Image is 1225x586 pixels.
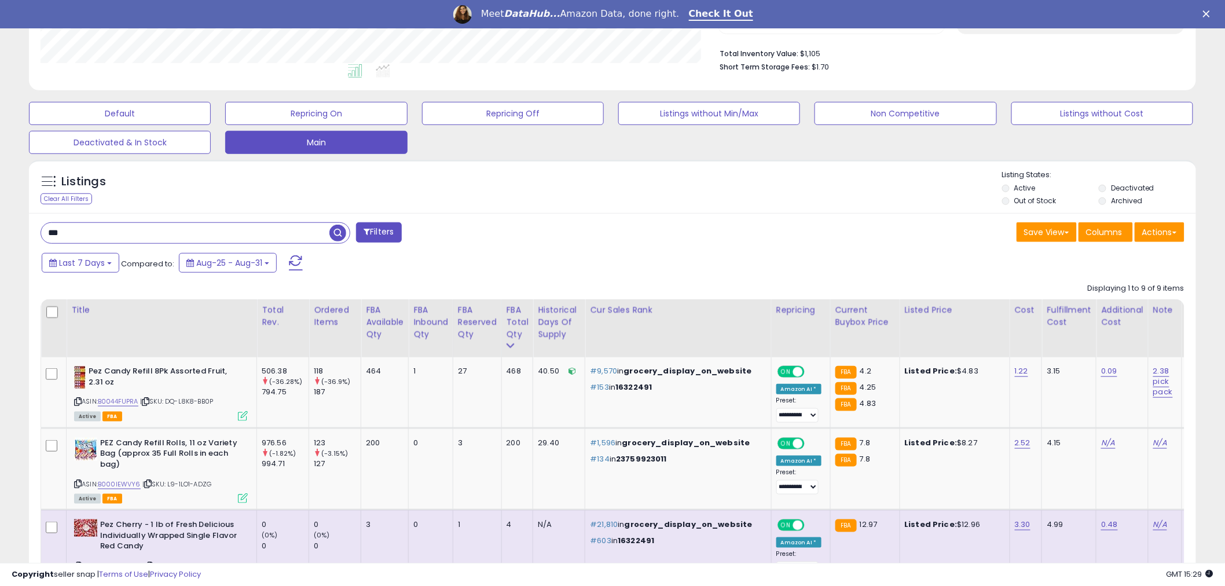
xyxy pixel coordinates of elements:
small: FBA [835,519,857,532]
span: grocery_display_on_website [624,365,752,376]
p: Listing States: [1002,170,1196,181]
div: Meet Amazon Data, done right. [481,8,680,20]
span: 4.83 [860,398,876,409]
div: 1 [458,519,493,530]
a: B000IEWVY6 [98,479,141,489]
div: Amazon AI * [776,537,821,548]
span: Compared to: [121,258,174,269]
a: 0.09 [1101,365,1117,377]
button: Save View [1017,222,1077,242]
div: Displaying 1 to 9 of 9 items [1088,283,1184,294]
span: Aug-25 - Aug-31 [196,257,262,269]
span: All listings currently available for purchase on Amazon [74,412,101,422]
span: OFF [803,521,821,530]
div: 200 [507,438,525,448]
h5: Listings [61,174,106,190]
div: 0 [262,541,309,551]
div: FBA inbound Qty [413,304,448,340]
b: Short Term Storage Fees: [720,62,810,72]
div: 468 [507,366,525,376]
p: in [590,382,762,393]
span: ON [779,367,793,377]
button: Default [29,102,211,125]
div: 464 [366,366,399,376]
div: 0 [262,519,309,530]
div: FBA Reserved Qty [458,304,497,340]
button: Non Competitive [815,102,996,125]
div: 994.71 [262,459,309,469]
img: Profile image for Georgie [453,5,472,24]
a: N/A [1153,519,1167,530]
div: 200 [366,438,399,448]
small: FBA [835,382,857,395]
span: All listings currently available for purchase on Amazon [74,494,101,504]
button: Listings without Min/Max [618,102,800,125]
a: 2.38 pick pack [1153,365,1173,398]
span: #9,570 [590,365,617,376]
button: Repricing On [225,102,407,125]
div: $12.96 [905,519,1001,530]
span: #1,596 [590,437,615,448]
small: (-3.15%) [321,449,348,458]
span: OFF [803,367,821,377]
span: Last 7 Days [59,257,105,269]
a: B0044FUPRA [98,397,138,406]
div: 3 [366,519,399,530]
b: PEZ Candy Refill Rolls, 11 oz Variety Bag (approx 35 Full Rolls in each bag) [100,438,241,473]
a: 0.48 [1101,519,1118,530]
span: 7.8 [860,437,870,448]
strong: Copyright [12,569,54,580]
small: FBA [835,438,857,451]
b: Listed Price: [905,437,958,448]
label: Deactivated [1111,183,1154,193]
div: $4.83 [905,366,1001,376]
span: OFF [803,438,821,448]
div: Cost [1015,304,1037,316]
div: 0 [413,438,444,448]
span: 7.8 [860,453,870,464]
div: ASIN: [74,366,248,420]
div: 127 [314,459,361,469]
div: seller snap | | [12,569,201,580]
label: Out of Stock [1014,196,1057,206]
button: Aug-25 - Aug-31 [179,253,277,273]
li: $1,105 [720,46,1176,60]
span: 12.97 [860,519,878,530]
small: (-1.82%) [269,449,296,458]
div: $8.27 [905,438,1001,448]
p: in [590,454,762,464]
div: FBA Total Qty [507,304,529,340]
img: 61DchlEwg2L._SL40_.jpg [74,519,97,537]
div: 794.75 [262,387,309,397]
span: grocery_display_on_website [625,519,753,530]
b: Pez Candy Refill 8Pk Assorted Fruit, 2.31 oz [89,366,229,390]
i: DataHub... [504,8,560,19]
small: (-36.28%) [269,377,302,386]
div: 187 [314,387,361,397]
span: $1.70 [812,61,829,72]
div: 4.99 [1047,519,1087,530]
button: Main [225,131,407,154]
div: 118 [314,366,361,376]
a: N/A [1153,437,1167,449]
button: Listings without Cost [1011,102,1193,125]
span: 16322491 [615,382,652,393]
span: FBA [102,494,122,504]
span: | SKU: DQ-L8K8-BB0P [140,397,213,406]
div: Ordered Items [314,304,356,328]
div: 3.15 [1047,366,1087,376]
div: 1 [413,366,444,376]
div: 40.50 [538,366,576,376]
span: | SKU: L9-1LO1-ADZG [142,479,211,489]
div: 123 [314,438,361,448]
small: (0%) [262,530,278,540]
div: Additional Cost [1101,304,1143,328]
div: Preset: [776,468,821,495]
div: 4 [507,519,525,530]
div: Amazon AI * [776,384,821,394]
span: #134 [590,453,610,464]
div: Current Buybox Price [835,304,895,328]
span: 4.2 [860,365,871,376]
div: Close [1203,10,1215,17]
div: 3 [458,438,493,448]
